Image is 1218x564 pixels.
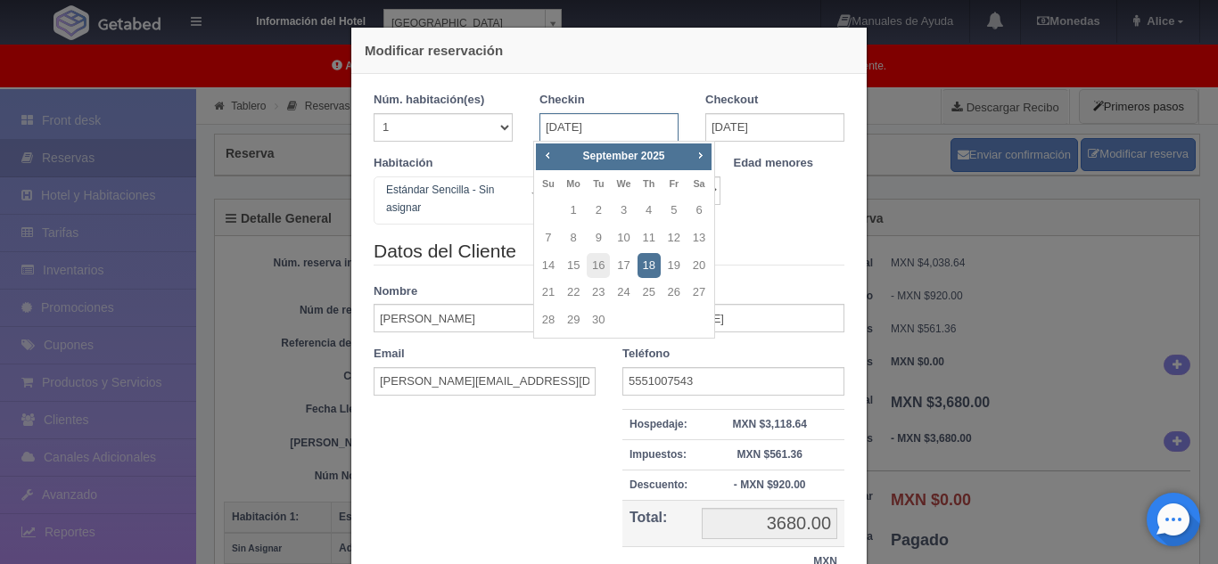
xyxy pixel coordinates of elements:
a: 27 [687,280,711,306]
input: Seleccionar hab. [382,181,392,209]
a: 29 [562,307,585,333]
a: 28 [537,307,560,333]
a: 10 [612,225,635,251]
a: 25 [638,280,661,306]
a: 23 [587,280,610,306]
th: Impuestos: [622,439,695,470]
label: Checkin [539,92,585,109]
a: 18 [638,253,661,279]
input: DD-MM-AAAA [705,113,844,142]
a: 22 [562,280,585,306]
span: September [582,150,638,162]
h4: Modificar reservación [365,41,853,60]
span: Saturday [693,178,704,189]
span: Wednesday [616,178,630,189]
label: Núm. habitación(es) [374,92,484,109]
label: Teléfono [622,346,670,363]
strong: - MXN $920.00 [734,478,806,491]
th: Descuento: [622,470,695,500]
a: 14 [537,253,560,279]
span: Thursday [643,178,654,189]
a: 24 [612,280,635,306]
a: 2 [587,198,610,224]
a: 20 [687,253,711,279]
a: 16 [587,253,610,279]
a: 21 [537,280,560,306]
label: Email [374,346,405,363]
input: DD-MM-AAAA [539,113,679,142]
a: 19 [662,253,686,279]
legend: Datos del Cliente [374,238,844,266]
label: Nombre [374,283,417,300]
a: 12 [662,225,686,251]
a: Prev [538,145,557,165]
a: 4 [638,198,661,224]
span: Sunday [542,178,555,189]
label: Edad menores [734,155,814,172]
span: 2025 [641,150,665,162]
span: Friday [669,178,679,189]
th: Hospedaje: [622,409,695,439]
span: Next [693,148,707,162]
label: Checkout [705,92,758,109]
strong: MXN $561.36 [737,448,802,461]
a: 6 [687,198,711,224]
a: 9 [587,225,610,251]
a: 1 [562,198,585,224]
span: Estándar Sencilla - Sin asignar [382,181,518,217]
a: 11 [638,225,661,251]
span: Prev [540,148,555,162]
a: 8 [562,225,585,251]
a: 30 [587,307,610,333]
span: Tuesday [593,178,604,189]
a: 13 [687,225,711,251]
strong: MXN $3,118.64 [732,418,806,430]
a: 7 [537,225,560,251]
a: 17 [612,253,635,279]
a: 3 [612,198,635,224]
span: Monday [566,178,580,189]
a: 26 [662,280,686,306]
th: Total: [622,501,695,547]
a: 15 [562,253,585,279]
a: Next [691,145,711,165]
a: 5 [662,198,686,224]
label: Habitación [374,155,432,172]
